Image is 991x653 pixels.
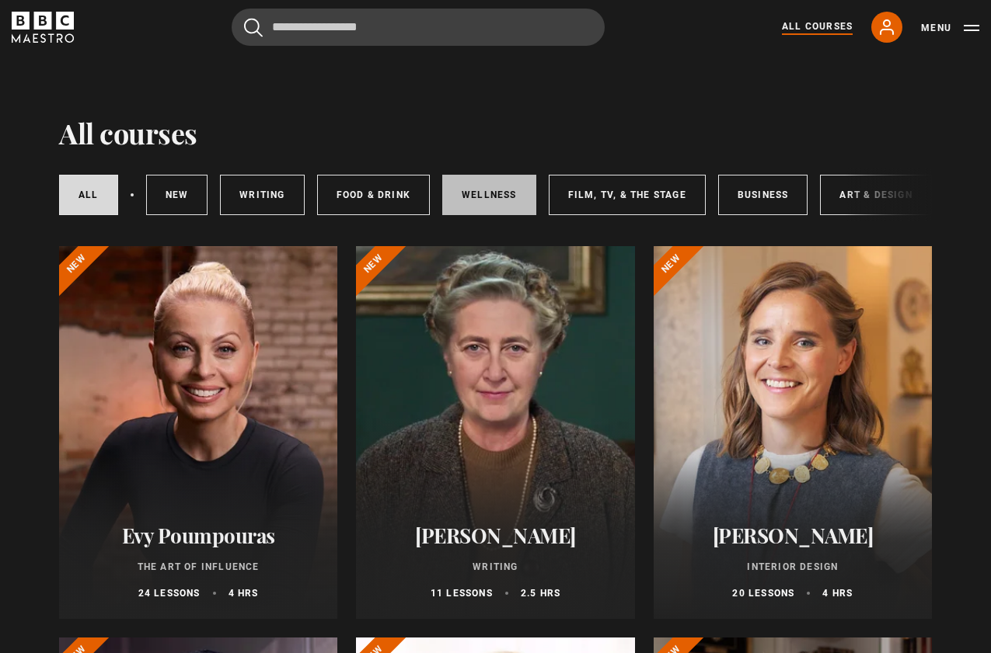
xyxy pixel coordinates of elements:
[220,175,304,215] a: Writing
[521,586,560,600] p: 2.5 hrs
[12,12,74,43] svg: BBC Maestro
[549,175,706,215] a: Film, TV, & The Stage
[442,175,536,215] a: Wellness
[820,175,931,215] a: Art & Design
[232,9,605,46] input: Search
[718,175,808,215] a: Business
[59,175,118,215] a: All
[782,19,853,35] a: All Courses
[59,246,337,619] a: Evy Poumpouras The Art of Influence 24 lessons 4 hrs New
[822,586,853,600] p: 4 hrs
[375,560,616,574] p: Writing
[921,20,979,36] button: Toggle navigation
[317,175,430,215] a: Food & Drink
[244,18,263,37] button: Submit the search query
[672,523,913,547] h2: [PERSON_NAME]
[229,586,259,600] p: 4 hrs
[59,116,197,149] h1: All courses
[138,586,201,600] p: 24 lessons
[654,246,932,619] a: [PERSON_NAME] Interior Design 20 lessons 4 hrs New
[146,175,208,215] a: New
[78,523,319,547] h2: Evy Poumpouras
[672,560,913,574] p: Interior Design
[431,586,493,600] p: 11 lessons
[78,560,319,574] p: The Art of Influence
[732,586,794,600] p: 20 lessons
[375,523,616,547] h2: [PERSON_NAME]
[356,246,634,619] a: [PERSON_NAME] Writing 11 lessons 2.5 hrs New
